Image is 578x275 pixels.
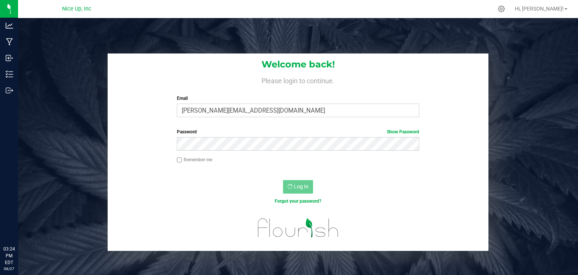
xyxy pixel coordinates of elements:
label: Remember me [177,156,212,163]
inline-svg: Inbound [6,54,13,62]
inline-svg: Inventory [6,70,13,78]
p: 08/27 [3,266,15,272]
span: Hi, [PERSON_NAME]! [515,6,564,12]
inline-svg: Manufacturing [6,38,13,46]
inline-svg: Outbound [6,87,13,94]
label: Email [177,95,420,102]
inline-svg: Analytics [6,22,13,29]
h1: Welcome back! [108,60,488,69]
span: Nice Up, Inc [62,6,91,12]
div: Manage settings [497,5,506,12]
a: Forgot your password? [275,199,321,204]
p: 03:24 PM EDT [3,246,15,266]
span: Log In [294,183,309,189]
button: Log In [283,180,313,194]
h4: Please login to continue. [108,75,488,84]
img: flourish_logo.svg [251,212,346,243]
input: Remember me [177,157,182,163]
a: Show Password [387,129,419,134]
span: Password [177,129,197,134]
